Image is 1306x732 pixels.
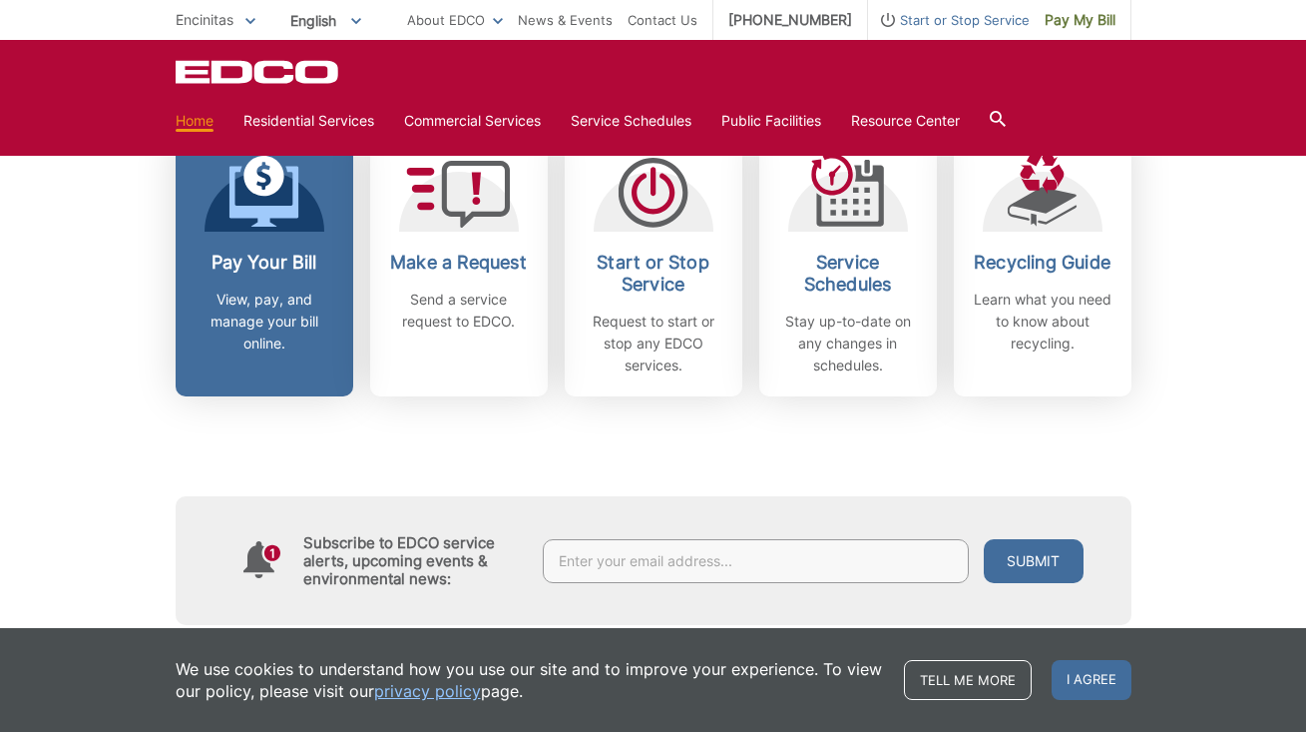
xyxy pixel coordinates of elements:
p: Request to start or stop any EDCO services. [580,311,727,376]
a: privacy policy [374,680,481,702]
a: Commercial Services [404,110,541,132]
span: English [275,4,376,37]
input: Enter your email address... [543,539,969,583]
a: News & Events [518,9,613,31]
span: Pay My Bill [1045,9,1115,31]
h2: Start or Stop Service [580,252,727,296]
p: View, pay, and manage your bill online. [191,289,338,355]
a: Recycling Guide Learn what you need to know about recycling. [954,132,1131,396]
h2: Pay Your Bill [191,252,338,274]
a: Make a Request Send a service request to EDCO. [370,132,548,396]
a: About EDCO [407,9,503,31]
p: We use cookies to understand how you use our site and to improve your experience. To view our pol... [176,658,884,702]
p: Learn what you need to know about recycling. [969,289,1116,355]
h2: Make a Request [385,252,533,274]
h4: Subscribe to EDCO service alerts, upcoming events & environmental news: [303,534,523,588]
a: Contact Us [628,9,697,31]
h2: Recycling Guide [969,252,1116,274]
h2: Service Schedules [774,252,922,296]
p: Send a service request to EDCO. [385,289,533,333]
span: I agree [1052,660,1131,700]
a: Residential Services [243,110,374,132]
p: Stay up-to-date on any changes in schedules. [774,311,922,376]
a: Tell me more [904,660,1032,700]
a: Pay Your Bill View, pay, and manage your bill online. [176,132,353,396]
a: Service Schedules Stay up-to-date on any changes in schedules. [759,132,937,396]
a: Home [176,110,214,132]
a: EDCD logo. Return to the homepage. [176,60,341,84]
a: Resource Center [851,110,960,132]
span: Encinitas [176,11,233,28]
a: Public Facilities [721,110,821,132]
button: Submit [984,539,1084,583]
a: Service Schedules [571,110,691,132]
